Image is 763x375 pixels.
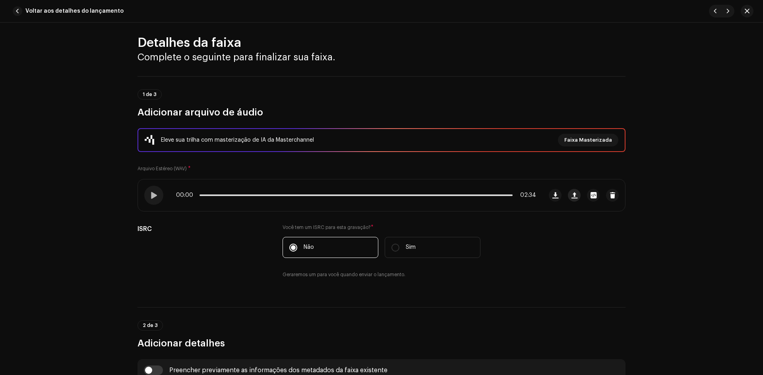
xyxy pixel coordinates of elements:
h5: ISRC [137,224,270,234]
span: 00:00 [176,192,196,198]
small: Arquivo Estéreo (WAV) [137,166,187,171]
span: 02:34 [516,192,536,198]
small: Geraremos um para você quando enviar o lançamento. [283,271,405,279]
div: Eleve sua trilha com masterização de IA da Masterchannel [161,135,314,145]
span: 2 de 3 [143,323,158,328]
span: 1 de 3 [143,92,157,97]
span: Faixa Masterizada [564,132,612,148]
button: Faixa Masterizada [558,134,618,146]
h3: Complete o seguinte para finalizar sua faixa. [137,51,626,63]
label: Você tem um ISRC para esta gravação? [283,224,480,231]
p: Sim [406,243,416,252]
h2: Detalhes da faixa [137,35,626,51]
h3: Adicionar arquivo de áudio [137,106,626,119]
p: Não [304,243,314,252]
